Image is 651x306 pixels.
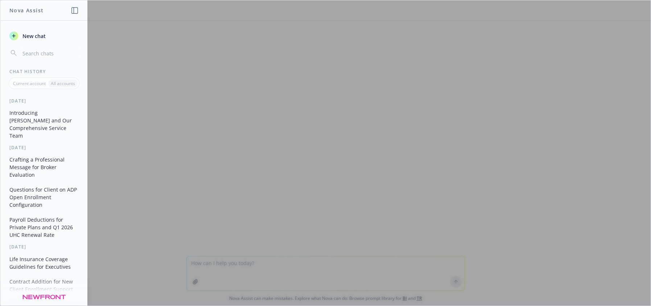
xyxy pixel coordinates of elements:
[21,32,46,40] span: New chat
[7,29,82,42] button: New chat
[9,7,44,14] h1: Nova Assist
[1,144,87,151] div: [DATE]
[21,48,79,58] input: Search chats
[51,80,75,87] p: All accounts
[13,80,46,87] p: Current account
[7,214,82,241] button: Payroll Deductions for Private Plans and Q1 2026 UHC Renewal Rate
[1,244,87,250] div: [DATE]
[7,107,82,142] button: Introducing [PERSON_NAME] and Our Comprehensive Service Team
[1,298,87,304] div: [DATE]
[7,154,82,181] button: Crafting a Professional Message for Broker Evaluation
[7,276,82,295] button: Contract Addition for New Client Enrollment Support
[1,68,87,75] div: Chat History
[7,184,82,211] button: Questions for Client on ADP Open Enrollment Configuration
[7,253,82,273] button: Life Insurance Coverage Guidelines for Executives
[1,98,87,104] div: [DATE]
